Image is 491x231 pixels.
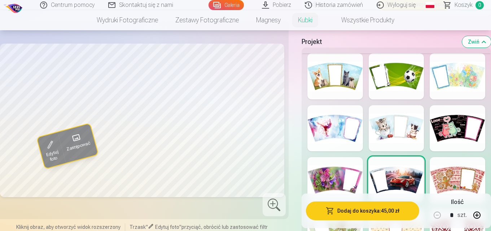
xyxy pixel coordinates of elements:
[462,36,491,48] button: Zwiń
[179,224,181,230] span: "
[16,223,120,231] span: Kliknij obraz, aby otworzyć widok rozszerzony
[3,3,23,15] img: /bt3
[155,224,179,230] span: Edytuj foto
[66,140,91,152] span: Zastępować
[58,124,98,163] button: Zastępować
[37,132,66,168] button: Edytuj foto
[130,224,146,230] span: Trzask
[88,10,167,30] a: Wydruki fotograficzne
[475,1,484,9] span: 0
[167,10,247,30] a: Zestawy fotograficzne
[306,201,419,220] button: Dodaj do koszyka:45,00 zł
[247,10,289,30] a: Magnesy
[457,206,467,224] div: szt.
[289,10,321,30] a: Kubki
[455,1,473,9] span: Koszyk
[321,10,403,30] a: Wszystkie produkty
[45,149,61,163] span: Edytuj foto
[451,198,464,206] h5: Ilość
[181,224,268,230] span: przyciąć, obrócić lub zastosować filtr
[302,37,456,47] h5: Projekt
[146,224,148,230] span: "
